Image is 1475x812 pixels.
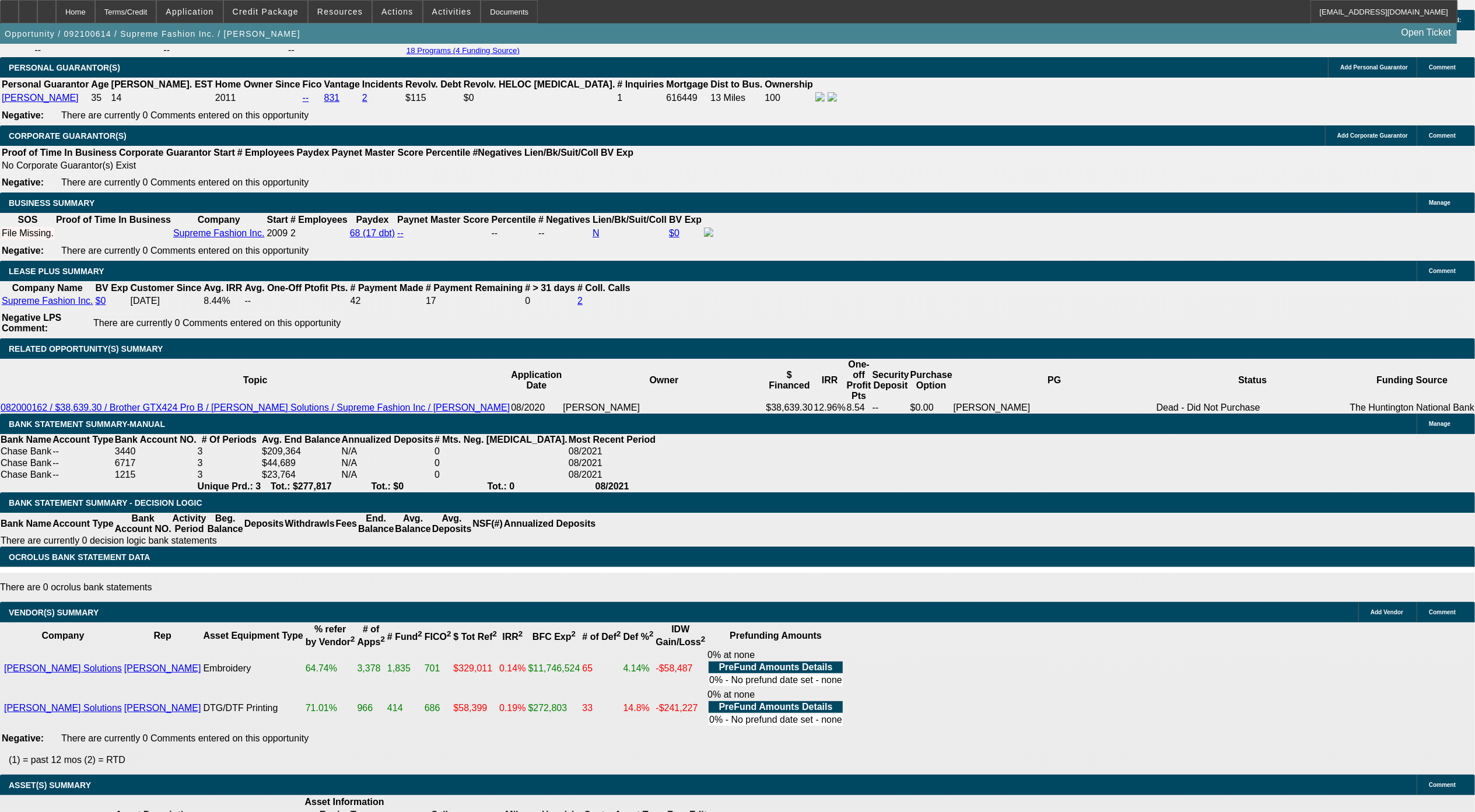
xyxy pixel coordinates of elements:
th: Tot.: 0 [434,481,568,492]
b: Fico [303,79,322,89]
b: BV Exp [601,148,633,157]
td: -- [163,44,286,56]
span: Credit Package [233,7,299,16]
div: 0% at none [707,650,844,687]
a: [PERSON_NAME] [124,663,201,673]
td: N/A [341,469,434,481]
td: [PERSON_NAME] [953,402,1156,414]
a: [PERSON_NAME] Solutions [4,703,122,713]
span: BUSINESS SUMMARY [9,198,94,208]
sup: 2 [381,635,385,643]
span: There are currently 0 Comments entered on this opportunity [93,318,341,328]
span: Opportunity / 092100614 / Supreme Fashion Inc. / [PERSON_NAME] [5,29,300,38]
th: Security Deposit [872,359,910,402]
td: 3 [197,469,261,481]
div: -- [492,228,536,239]
th: Beg. Balance [206,513,243,535]
a: [PERSON_NAME] [2,93,79,103]
span: Application [166,7,213,16]
span: ASSET(S) SUMMARY [9,780,91,790]
span: Bank Statement Summary - Decision Logic [9,498,202,508]
b: Start [267,215,288,225]
span: Add Corporate Guarantor [1337,132,1408,139]
td: 1 [616,92,664,104]
b: Revolv. Debt [405,79,461,89]
th: $ Financed [765,359,813,402]
td: 14 [111,92,213,104]
b: Percentile [492,215,536,225]
td: 1,835 [387,649,423,688]
button: Resources [309,1,372,23]
b: Negative: [2,110,44,120]
td: 616449 [666,92,709,104]
sup: 2 [351,635,355,643]
a: $0 [96,296,106,306]
sup: 2 [701,635,705,643]
td: $11,746,524 [528,649,581,688]
b: Company Name [12,283,83,293]
td: N/A [341,446,434,457]
td: 414 [387,689,423,727]
td: The Huntington National Bank [1350,402,1475,414]
td: 701 [424,649,452,688]
th: Tot.: $0 [341,481,434,492]
b: BV Exp [96,283,128,293]
b: Paydex [297,148,330,157]
b: Company [41,631,84,640]
span: Comment [1429,132,1456,139]
span: Comment [1429,64,1456,71]
th: 08/2021 [568,481,656,492]
div: 0% at none [707,689,844,727]
td: 8.44% [203,295,243,307]
td: 0.19% [499,689,526,727]
sup: 2 [493,629,497,638]
td: 71.01% [305,689,356,727]
th: Status [1156,359,1350,402]
b: BV Exp [669,215,702,225]
b: Incidents [362,79,403,89]
span: Resources [317,7,363,16]
th: Proof of Time In Business [55,214,171,226]
td: -- [52,457,114,469]
td: 14.8% [623,689,654,727]
span: Comment [1429,782,1456,788]
th: Avg. Balance [394,513,431,535]
th: Purchase Option [910,359,953,402]
td: 64.74% [305,649,356,688]
sup: 2 [649,629,653,638]
b: Revolv. HELOC [MEDICAL_DATA]. [464,79,615,89]
span: There are currently 0 Comments entered on this opportunity [61,177,309,187]
th: # Mts. Neg. [MEDICAL_DATA]. [434,434,568,446]
td: Dead - Did Not Purchase [1156,402,1350,414]
b: Avg. IRR [204,283,242,293]
span: 2 [290,228,296,238]
div: -- [538,228,590,239]
th: Tot.: $277,817 [261,481,341,492]
a: -- [397,228,404,238]
span: RELATED OPPORTUNITY(S) SUMMARY [9,344,163,353]
td: 686 [424,689,452,727]
td: 12.96% [814,402,846,414]
span: There are currently 0 Comments entered on this opportunity [61,110,309,120]
td: $329,011 [453,649,497,688]
a: 2 [577,296,583,306]
b: # Coll. Calls [577,283,630,293]
td: DTG/DTF Printing [202,689,303,727]
sup: 2 [616,629,621,638]
b: % refer by Vendor [306,624,355,647]
b: Negative LPS Comment: [2,313,61,333]
b: Paynet Master Score [332,148,423,157]
b: Paydex [356,215,388,225]
b: Company [198,215,240,225]
b: Age [91,79,108,89]
b: $ Tot Ref [453,632,497,642]
span: PERSONAL GUARANTOR(S) [9,63,120,72]
td: 3440 [114,446,197,457]
b: # Inquiries [617,79,664,89]
td: 0 [434,446,568,457]
td: -- [244,295,348,307]
td: $23,764 [261,469,341,481]
sup: 2 [447,629,451,638]
th: Proof of Time In Business [1,147,117,159]
img: facebook-icon.png [815,92,825,101]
